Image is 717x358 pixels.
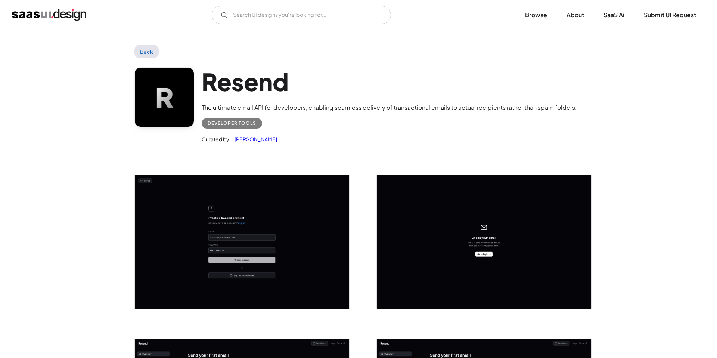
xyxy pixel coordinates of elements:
a: open lightbox [135,175,349,309]
div: Developer tools [208,119,256,128]
a: About [558,7,593,23]
a: Submit UI Request [635,7,705,23]
a: Browse [516,7,556,23]
a: open lightbox [377,175,591,309]
a: [PERSON_NAME] [231,135,277,143]
img: 6479b442deb962c089319b51_Resend%20Signup%20Screen.png [135,175,349,309]
h1: Resend [202,67,577,96]
a: SaaS Ai [595,7,633,23]
form: Email Form [212,6,391,24]
div: The ultimate email API for developers, enabling seamless delivery of transactional emails to actu... [202,103,577,112]
div: Curated by: [202,135,231,143]
img: 6479b442ee663519a614f453_Resend%20Email%20Verify%20Screen.png [377,175,591,309]
a: Back [134,45,159,58]
a: home [12,9,86,21]
input: Search UI designs you're looking for... [212,6,391,24]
